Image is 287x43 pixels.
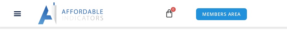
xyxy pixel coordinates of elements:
a: MEMBERS AREA [196,8,247,20]
a: 0 [156,5,183,22]
div: Menu Toggle [3,8,31,19]
span: 0 [171,7,176,12]
span: MEMBERS AREA [202,12,241,16]
img: LogoAI | Affordable Indicators – NinjaTrader [38,2,104,24]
